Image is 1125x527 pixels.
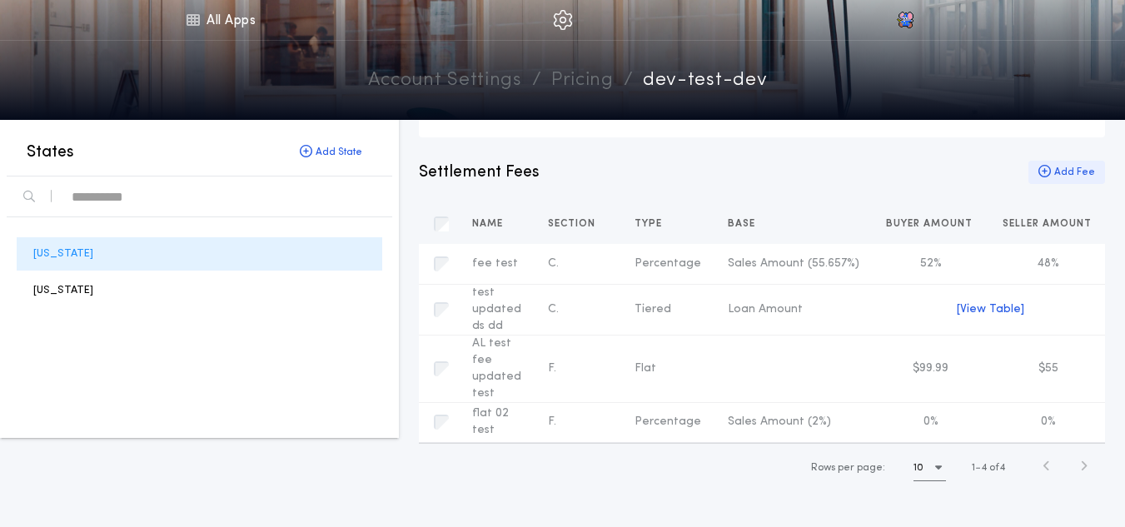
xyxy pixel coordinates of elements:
span: C . [548,303,559,316]
span: Seller Amount [1003,217,1095,231]
span: Type [635,217,665,231]
span: Flat [635,362,656,375]
span: F . [548,415,556,428]
button: 10 [913,455,946,481]
span: C . [548,257,559,270]
button: Name [472,216,515,232]
p: / [532,67,541,96]
span: Sales Amount (2%) [728,415,831,428]
span: 0 % [1041,415,1056,428]
span: Rows per page: [811,463,885,473]
span: AL test fee updated test [472,337,521,400]
p: States [27,141,74,164]
span: 48 % [1038,257,1059,270]
span: Tiered [635,303,671,316]
a: Account Settings [368,67,522,96]
span: $55 [1038,362,1058,375]
h1: 10 [913,460,923,476]
button: Add State [286,139,376,166]
span: Loan Amount [728,303,803,316]
span: 0 % [923,415,938,428]
button: [View Table] [957,301,1024,318]
span: Buyer Amount [886,217,976,231]
button: Add Fee [1028,161,1105,184]
span: test updated ds dd [472,286,521,332]
p: [US_STATE] [33,246,93,261]
span: Base [728,217,759,231]
p: dev-test-dev [643,67,768,96]
span: 1 [972,463,975,473]
span: Name [472,217,506,231]
button: Type [635,216,675,232]
p: / [624,67,633,96]
p: [US_STATE] [33,282,93,298]
a: pricing [551,67,614,96]
span: of 4 [989,460,1005,475]
img: img [553,10,573,30]
button: Section [548,216,608,232]
span: flat 02 test [472,407,509,436]
span: Sales Amount (55.657%) [728,257,859,270]
p: Settlement Fees [419,161,540,184]
img: vs-icon [897,12,913,28]
span: 4 [981,463,987,473]
span: F . [548,362,556,375]
span: fee test [472,257,518,270]
span: 52 % [920,257,942,270]
span: Section [548,217,599,231]
span: Percentage [635,257,701,270]
span: $99.99 [913,362,948,375]
span: Percentage [635,415,701,428]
